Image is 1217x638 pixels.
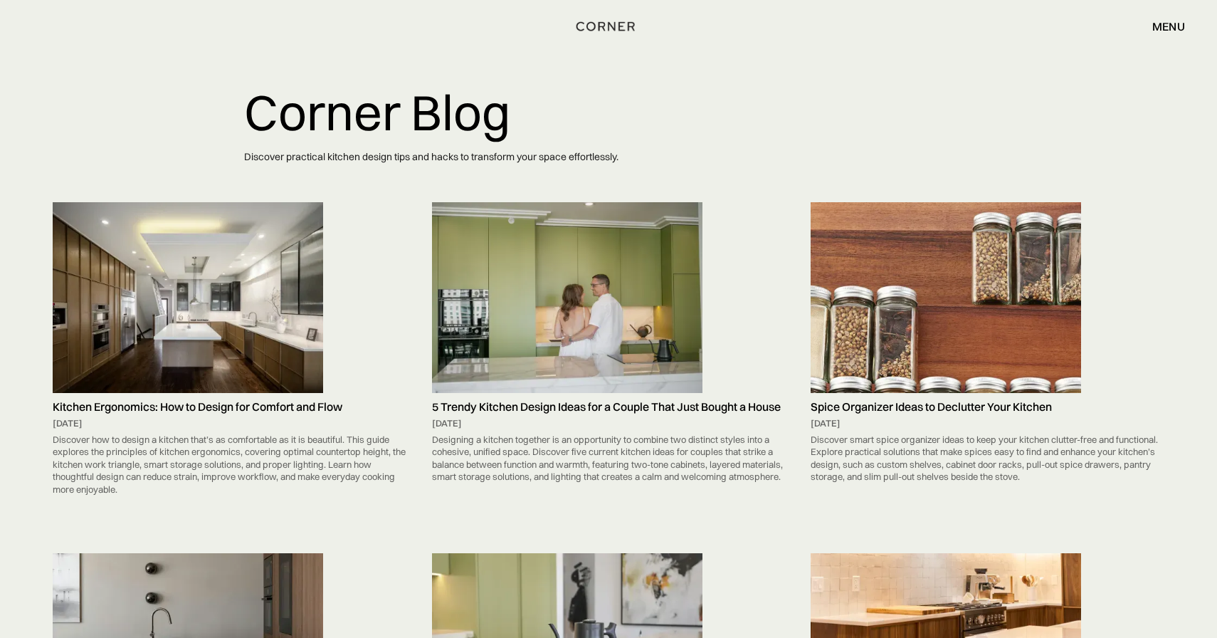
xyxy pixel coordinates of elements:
h1: Corner Blog [244,85,973,140]
div: Discover how to design a kitchen that’s as comfortable as it is beautiful. This guide explores th... [53,430,406,500]
div: menu [1138,14,1185,38]
div: [DATE] [811,417,1164,430]
div: [DATE] [53,417,406,430]
a: home [561,17,656,36]
div: Designing a kitchen together is an opportunity to combine two distinct styles into a cohesive, un... [432,430,786,487]
div: [DATE] [432,417,786,430]
a: Spice Organizer Ideas to Declutter Your Kitchen[DATE]Discover smart spice organizer ideas to keep... [804,202,1171,486]
a: 5 Trendy Kitchen Design Ideas for a Couple That Just Bought a House[DATE]Designing a kitchen toge... [425,202,793,486]
div: menu [1152,21,1185,32]
h5: Spice Organizer Ideas to Declutter Your Kitchen [811,400,1164,414]
a: Kitchen Ergonomics: How to Design for Comfort and Flow[DATE]Discover how to design a kitchen that... [46,202,413,499]
p: Discover practical kitchen design tips and hacks to transform your space effortlessly. [244,140,973,174]
div: Discover smart spice organizer ideas to keep your kitchen clutter-free and functional. Explore pr... [811,430,1164,487]
h5: Kitchen Ergonomics: How to Design for Comfort and Flow [53,400,406,414]
h5: 5 Trendy Kitchen Design Ideas for a Couple That Just Bought a House [432,400,786,414]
